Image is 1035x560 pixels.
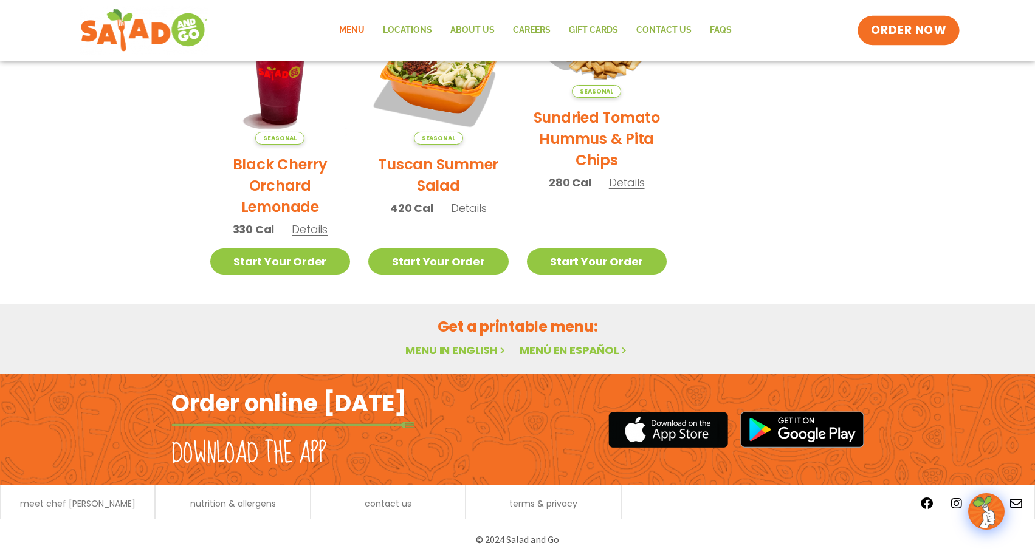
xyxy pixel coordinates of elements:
span: Details [609,175,645,190]
span: 280 Cal [549,174,591,191]
span: Details [292,222,328,237]
span: Seasonal [414,132,463,145]
a: Locations [374,16,441,44]
a: Start Your Order [527,248,667,275]
a: meet chef [PERSON_NAME] [20,499,136,508]
a: contact us [365,499,411,508]
a: terms & privacy [509,499,577,508]
h2: Sundried Tomato Hummus & Pita Chips [527,107,667,171]
p: © 2024 Salad and Go [177,531,858,548]
a: Start Your Order [210,248,351,275]
img: Product photo for Black Cherry Orchard Lemonade [210,5,351,145]
h2: Black Cherry Orchard Lemonade [210,154,351,217]
h2: Order online [DATE] [171,388,407,418]
a: Menú en español [520,343,629,358]
a: Menu [330,16,374,44]
a: About Us [441,16,504,44]
a: FAQs [701,16,741,44]
span: Seasonal [572,85,621,98]
img: Product photo for Tuscan Summer Salad [368,5,509,145]
span: Details [451,200,487,216]
img: new-SAG-logo-768×292 [80,6,208,55]
a: Menu in English [405,343,507,358]
img: wpChatIcon [969,494,1003,528]
h2: Get a printable menu: [201,316,834,337]
h2: Download the app [171,437,326,471]
nav: Menu [330,16,741,44]
h2: Tuscan Summer Salad [368,154,509,196]
a: Careers [504,16,560,44]
a: nutrition & allergens [190,499,276,508]
img: appstore [608,410,728,449]
span: Seasonal [255,132,304,145]
span: 420 Cal [390,200,433,216]
img: google_play [740,411,864,448]
a: Start Your Order [368,248,509,275]
a: GIFT CARDS [560,16,627,44]
span: ORDER NOW [871,22,946,38]
a: ORDER NOW [858,16,960,45]
span: 330 Cal [233,221,275,237]
img: fork [171,422,414,428]
a: Contact Us [627,16,701,44]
